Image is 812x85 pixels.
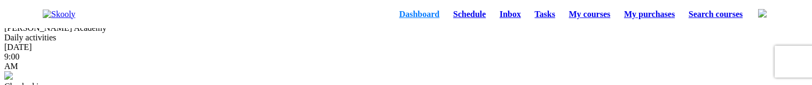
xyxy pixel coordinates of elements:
[446,7,493,22] a: Schedule
[4,42,808,52] div: [DATE]
[4,33,56,42] span: Daily activities
[528,7,562,22] a: Tasks
[43,10,75,19] img: Skooly
[392,7,446,22] a: Dashboard
[4,71,13,80] img: checkin.jpg
[4,62,808,71] div: AM
[617,7,682,22] a: My purchases
[4,52,808,71] div: 9:00
[493,7,528,22] a: Inbox
[682,7,750,22] a: Search courses
[562,7,617,22] a: My courses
